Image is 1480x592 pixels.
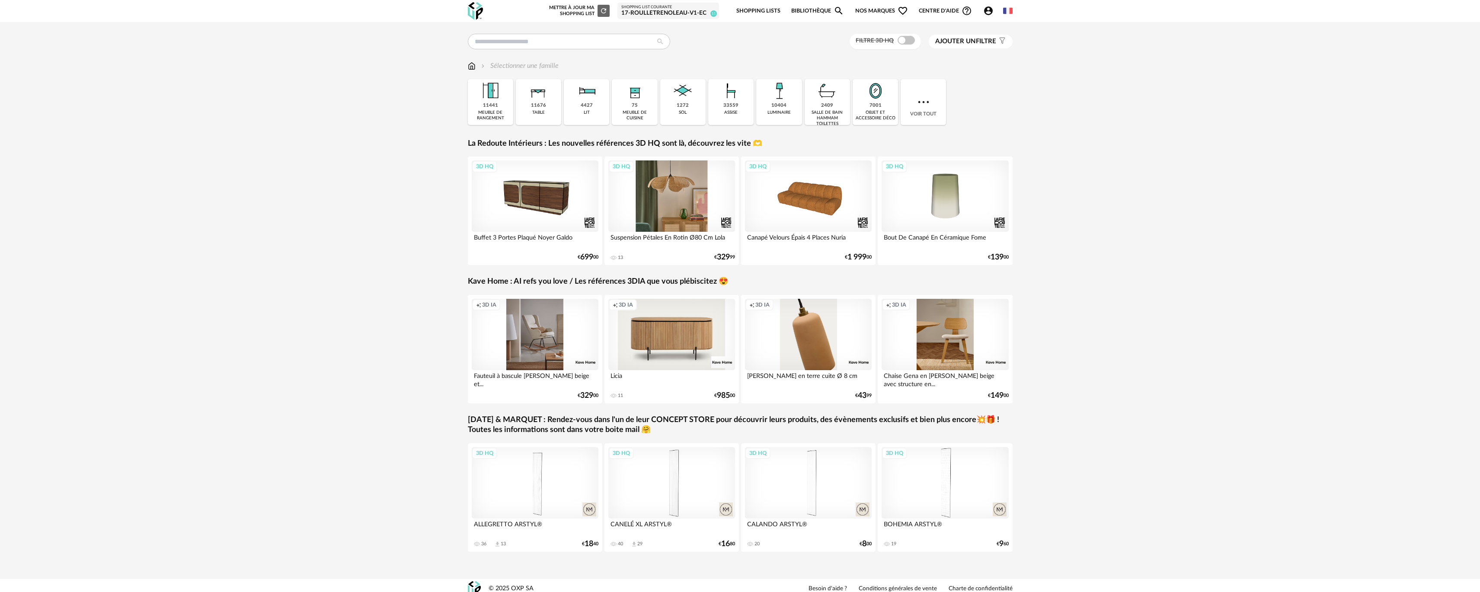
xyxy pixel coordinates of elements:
div: Buffet 3 Portes Plaqué Noyer Galdo [472,232,599,249]
a: La Redoute Intérieurs : Les nouvelles références 3D HQ sont là, découvrez les vite 🫶 [468,139,762,149]
span: Account Circle icon [983,6,997,16]
div: 7001 [869,102,882,109]
img: svg+xml;base64,PHN2ZyB3aWR0aD0iMTYiIGhlaWdodD0iMTYiIHZpZXdCb3g9IjAgMCAxNiAxNiIgZmlsbD0ibm9uZSIgeG... [479,61,486,71]
div: BOHEMIA ARSTYL® [882,518,1009,536]
div: 33559 [723,102,738,109]
div: salle de bain hammam toilettes [807,110,847,127]
span: 8 [862,541,866,547]
div: 13 [501,541,506,547]
img: fr [1003,6,1013,16]
a: BibliothèqueMagnify icon [791,1,844,21]
div: € 99 [855,393,872,399]
div: € 00 [845,254,872,260]
span: Magnify icon [834,6,844,16]
span: Ajouter un [935,38,976,45]
div: 10404 [771,102,786,109]
img: Meuble%20de%20rangement.png [479,79,502,102]
a: Creation icon 3D IA Fauteuil à bascule [PERSON_NAME] beige et... €32900 [468,295,603,403]
div: 3D HQ [609,448,634,459]
div: 3D HQ [882,448,907,459]
span: 11 [710,10,717,17]
div: € 40 [582,541,598,547]
span: 9 [999,541,1004,547]
span: 3D IA [892,301,906,308]
span: Creation icon [613,301,618,308]
span: 16 [721,541,730,547]
div: 11 [618,393,623,399]
a: Kave Home : AI refs you love / Les références 3DIA que vous plébiscitez 😍 [468,277,728,287]
a: 3D HQ Bout De Canapé En Céramique Fome €13900 [878,157,1013,265]
span: Help Circle Outline icon [962,6,972,16]
span: Creation icon [749,301,754,308]
img: OXP [468,2,483,20]
div: 36 [481,541,486,547]
div: assise [724,110,738,115]
div: lit [584,110,590,115]
span: Creation icon [886,301,891,308]
span: 149 [991,393,1004,399]
span: Nos marques [855,1,908,21]
span: 3D IA [619,301,633,308]
div: Suspension Pétales En Rotin Ø80 Cm Lola [608,232,735,249]
a: 3D HQ Suspension Pétales En Rotin Ø80 Cm Lola 13 €32999 [604,157,739,265]
div: 3D HQ [472,448,497,459]
span: 699 [580,254,593,260]
a: 3D HQ ALLEGRETTO ARSTYL® 36 Download icon 13 €1840 [468,443,603,552]
div: 3D HQ [745,448,770,459]
a: 3D HQ Canapé Velours Épais 4 Places Nuria €1 99900 [741,157,876,265]
img: Assise.png [719,79,743,102]
div: 40 [618,541,623,547]
div: € 00 [578,254,598,260]
a: Creation icon 3D IA Chaise Gena en [PERSON_NAME] beige avec structure en... €14900 [878,295,1013,403]
span: 139 [991,254,1004,260]
div: 4427 [581,102,593,109]
img: Luminaire.png [767,79,791,102]
div: meuble de cuisine [614,110,655,121]
div: 2409 [821,102,833,109]
div: Fauteuil à bascule [PERSON_NAME] beige et... [472,370,599,387]
div: Licia [608,370,735,387]
div: Shopping List courante [621,5,715,10]
span: Download icon [494,541,501,547]
img: svg+xml;base64,PHN2ZyB3aWR0aD0iMTYiIGhlaWdodD0iMTciIHZpZXdCb3g9IjAgMCAxNiAxNyIgZmlsbD0ibm9uZSIgeG... [468,61,476,71]
div: 13 [618,255,623,261]
div: 17-ROULLETRENOLEAU-V1-EC [621,10,715,17]
span: 43 [858,393,866,399]
div: 1272 [677,102,689,109]
span: 18 [585,541,593,547]
div: objet et accessoire déco [855,110,895,121]
div: 75 [632,102,638,109]
div: 19 [891,541,896,547]
div: € 00 [714,393,735,399]
span: 329 [717,254,730,260]
div: € 00 [578,393,598,399]
div: 3D HQ [745,161,770,172]
span: 3D IA [755,301,770,308]
div: Mettre à jour ma Shopping List [547,5,610,17]
div: € 00 [988,254,1009,260]
img: Sol.png [671,79,694,102]
div: CANELÉ XL ARSTYL® [608,518,735,536]
a: Shopping Lists [736,1,780,21]
span: Centre d'aideHelp Circle Outline icon [919,6,972,16]
span: 985 [717,393,730,399]
img: more.7b13dc1.svg [916,94,931,110]
a: 3D HQ CANELÉ XL ARSTYL® 40 Download icon 29 €1680 [604,443,739,552]
a: Creation icon 3D IA [PERSON_NAME] en terre cuite Ø 8 cm €4399 [741,295,876,403]
button: Ajouter unfiltre Filter icon [929,35,1013,48]
a: 3D HQ Buffet 3 Portes Plaqué Noyer Galdo €69900 [468,157,603,265]
span: filtre [935,37,996,46]
div: 3D HQ [882,161,907,172]
a: 3D HQ CALANDO ARSTYL® 20 €800 [741,443,876,552]
div: 11676 [531,102,546,109]
span: Creation icon [476,301,481,308]
span: Filter icon [996,37,1006,46]
div: € 99 [714,254,735,260]
img: Salle%20de%20bain.png [815,79,839,102]
div: € 00 [860,541,872,547]
span: 3D IA [482,301,496,308]
div: CALANDO ARSTYL® [745,518,872,536]
div: € 00 [988,393,1009,399]
img: Table.png [527,79,550,102]
span: Account Circle icon [983,6,994,16]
